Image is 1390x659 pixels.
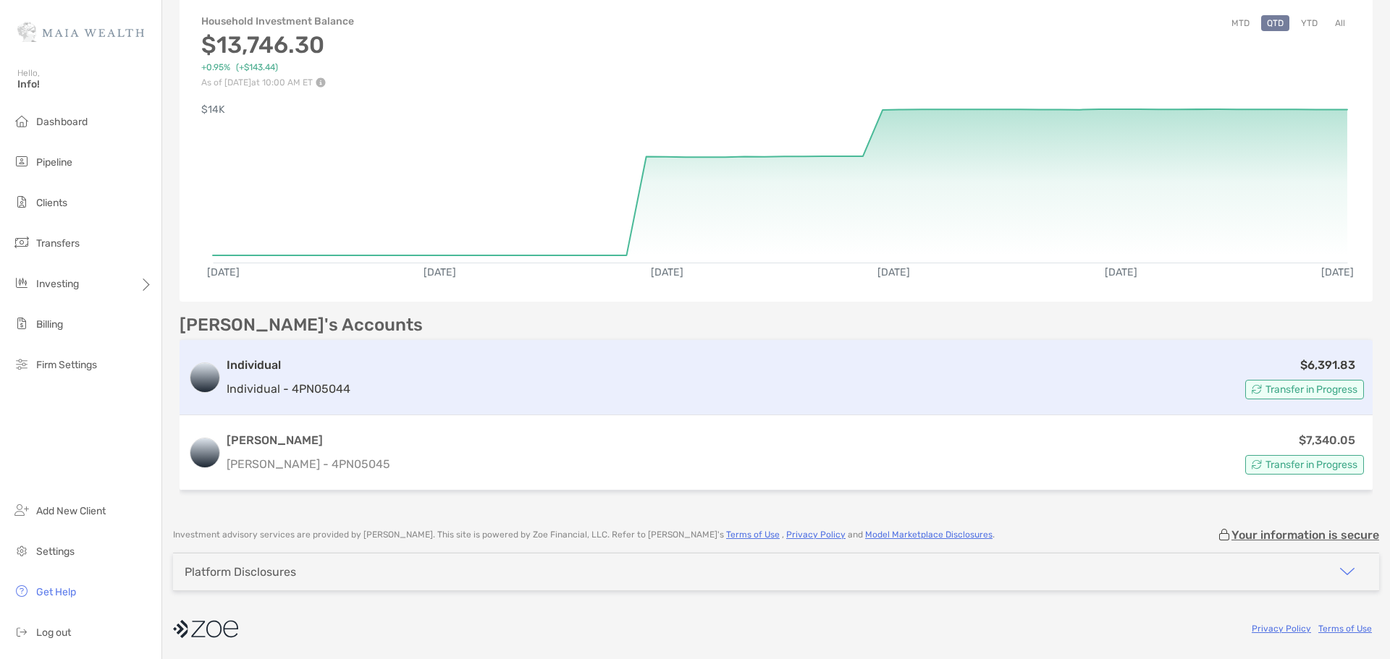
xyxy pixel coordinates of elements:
span: Dashboard [36,116,88,128]
text: [DATE] [651,266,683,279]
img: investing icon [13,274,30,292]
span: Add New Client [36,505,106,517]
text: [DATE] [207,266,240,279]
p: $7,340.05 [1299,431,1355,449]
span: +0.95% [201,62,230,73]
span: Transfers [36,237,80,250]
span: Firm Settings [36,359,97,371]
img: Performance Info [316,77,326,88]
p: Investment advisory services are provided by [PERSON_NAME] . This site is powered by Zoe Financia... [173,530,995,540]
img: get-help icon [13,582,30,600]
text: [DATE] [1321,266,1354,279]
a: Terms of Use [726,530,780,540]
text: [DATE] [1105,266,1137,279]
img: logo account [190,438,219,467]
span: Transfer in Progress [1265,386,1357,394]
span: Transfer in Progress [1265,461,1357,469]
img: transfers icon [13,234,30,251]
h3: Individual [227,357,350,374]
img: logout icon [13,623,30,640]
button: YTD [1295,15,1323,31]
h4: Household Investment Balance [201,15,354,27]
img: Account Status icon [1252,384,1262,394]
img: logo account [190,363,219,392]
img: icon arrow [1339,563,1356,580]
a: Privacy Policy [1252,624,1311,634]
img: firm-settings icon [13,355,30,373]
p: [PERSON_NAME]'s Accounts [180,316,423,334]
p: Individual - 4PN05044 [227,380,350,398]
span: Clients [36,197,67,209]
img: Account Status icon [1252,459,1262,469]
a: Privacy Policy [786,530,846,540]
a: Terms of Use [1318,624,1372,634]
img: billing icon [13,315,30,332]
text: $14K [201,103,225,116]
p: As of [DATE] at 10:00 AM ET [201,77,354,88]
img: clients icon [13,193,30,211]
span: Info! [17,78,153,90]
img: dashboard icon [13,112,30,129]
span: Get Help [36,586,76,598]
button: QTD [1261,15,1289,31]
button: MTD [1226,15,1255,31]
span: ( +$143.44 ) [236,62,278,73]
text: [DATE] [877,266,910,279]
p: $6,391.83 [1300,356,1355,374]
h3: [PERSON_NAME] [227,432,390,449]
img: pipeline icon [13,153,30,170]
span: Billing [36,318,63,331]
span: Pipeline [36,156,72,169]
div: Platform Disclosures [185,565,296,579]
p: [PERSON_NAME] - 4PN05045 [227,455,390,473]
img: add_new_client icon [13,501,30,519]
text: [DATE] [424,266,456,279]
span: Investing [36,278,79,290]
img: Zoe Logo [17,6,144,58]
img: settings icon [13,542,30,559]
img: company logo [173,613,238,645]
h3: $13,746.30 [201,31,354,59]
p: Your information is secure [1231,528,1379,542]
span: Log out [36,626,71,639]
span: Settings [36,545,75,558]
button: All [1329,15,1351,31]
a: Model Marketplace Disclosures [865,530,993,540]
